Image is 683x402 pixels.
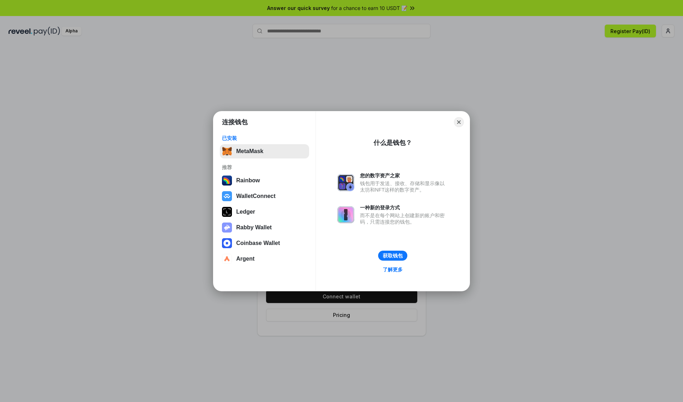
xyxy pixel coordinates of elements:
[454,117,464,127] button: Close
[378,265,407,274] a: 了解更多
[220,144,309,158] button: MetaMask
[220,236,309,250] button: Coinbase Wallet
[337,174,354,191] img: svg+xml,%3Csvg%20xmlns%3D%22http%3A%2F%2Fwww.w3.org%2F2000%2Fsvg%22%20fill%3D%22none%22%20viewBox...
[360,212,448,225] div: 而不是在每个网站上创建新的账户和密码，只需连接您的钱包。
[360,172,448,179] div: 您的数字资产之家
[360,204,448,211] div: 一种新的登录方式
[337,206,354,223] img: svg+xml,%3Csvg%20xmlns%3D%22http%3A%2F%2Fwww.w3.org%2F2000%2Fsvg%22%20fill%3D%22none%22%20viewBox...
[222,223,232,233] img: svg+xml,%3Csvg%20xmlns%3D%22http%3A%2F%2Fwww.w3.org%2F2000%2Fsvg%22%20fill%3D%22none%22%20viewBox...
[383,252,403,259] div: 获取钱包
[222,146,232,156] img: svg+xml,%3Csvg%20fill%3D%22none%22%20height%3D%2233%22%20viewBox%3D%220%200%2035%2033%22%20width%...
[220,252,309,266] button: Argent
[383,266,403,273] div: 了解更多
[374,139,412,147] div: 什么是钱包？
[222,164,307,171] div: 推荐
[236,209,255,215] div: Ledger
[236,177,260,184] div: Rainbow
[236,240,280,246] div: Coinbase Wallet
[378,251,407,261] button: 获取钱包
[222,238,232,248] img: svg+xml,%3Csvg%20width%3D%2228%22%20height%3D%2228%22%20viewBox%3D%220%200%2028%2028%22%20fill%3D...
[222,254,232,264] img: svg+xml,%3Csvg%20width%3D%2228%22%20height%3D%2228%22%20viewBox%3D%220%200%2028%2028%22%20fill%3D...
[236,148,263,155] div: MetaMask
[236,256,255,262] div: Argent
[222,191,232,201] img: svg+xml,%3Csvg%20width%3D%2228%22%20height%3D%2228%22%20viewBox%3D%220%200%2028%2028%22%20fill%3D...
[222,176,232,186] img: svg+xml,%3Csvg%20width%3D%22120%22%20height%3D%22120%22%20viewBox%3D%220%200%20120%20120%22%20fil...
[220,220,309,235] button: Rabby Wallet
[220,189,309,203] button: WalletConnect
[236,224,272,231] div: Rabby Wallet
[220,173,309,188] button: Rainbow
[236,193,276,199] div: WalletConnect
[222,118,248,126] h1: 连接钱包
[220,205,309,219] button: Ledger
[222,207,232,217] img: svg+xml,%3Csvg%20xmlns%3D%22http%3A%2F%2Fwww.w3.org%2F2000%2Fsvg%22%20width%3D%2228%22%20height%3...
[222,135,307,141] div: 已安装
[360,180,448,193] div: 钱包用于发送、接收、存储和显示像以太坊和NFT这样的数字资产。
